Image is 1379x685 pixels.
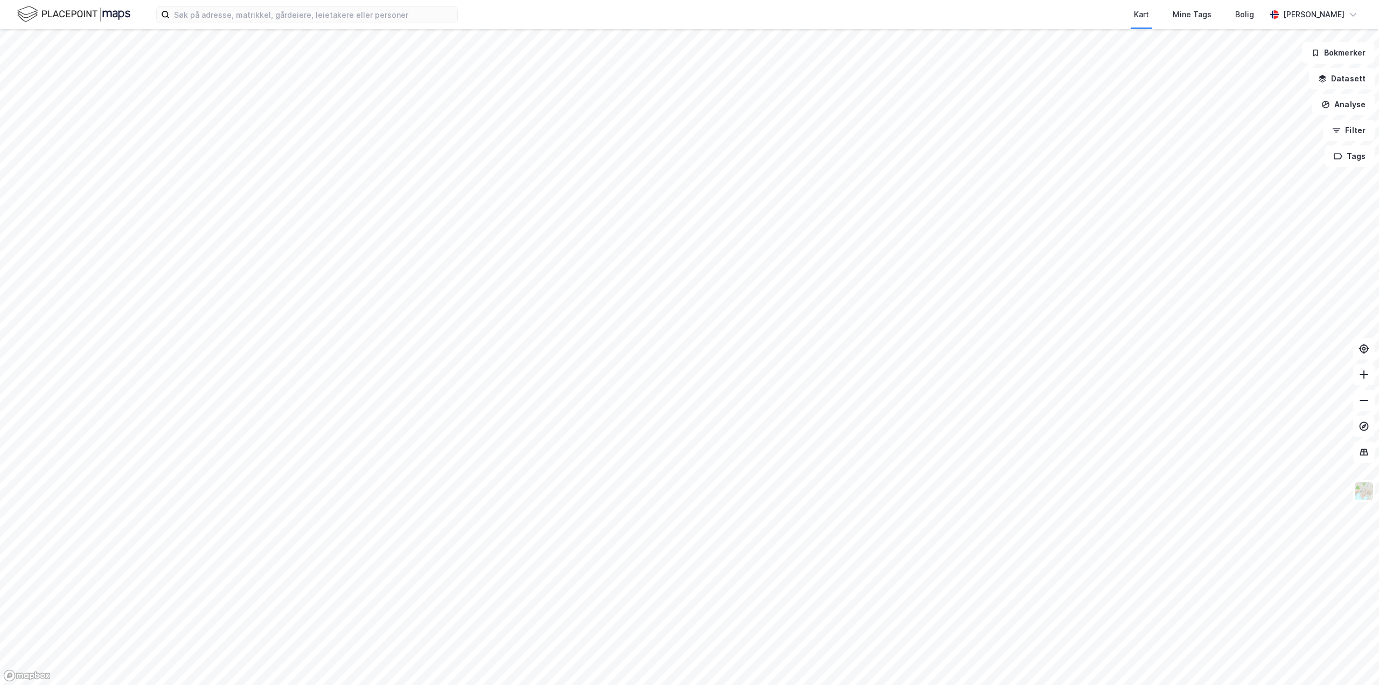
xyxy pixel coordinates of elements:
[170,6,457,23] input: Søk på adresse, matrikkel, gårdeiere, leietakere eller personer
[1235,8,1254,21] div: Bolig
[1173,8,1211,21] div: Mine Tags
[17,5,130,24] img: logo.f888ab2527a4732fd821a326f86c7f29.svg
[1134,8,1149,21] div: Kart
[1283,8,1345,21] div: [PERSON_NAME]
